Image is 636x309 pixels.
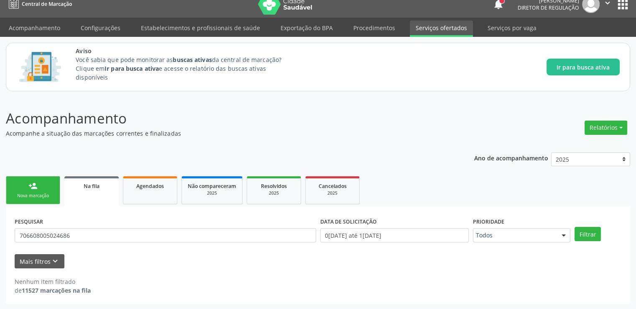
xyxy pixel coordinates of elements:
span: Cancelados [319,183,347,190]
a: Serviços por vaga [482,21,542,35]
div: Nova marcação [12,193,54,199]
div: 2025 [312,190,353,196]
span: Diretor de regulação [518,4,579,11]
label: Prioridade [473,215,504,228]
a: Serviços ofertados [410,21,473,37]
button: Mais filtroskeyboard_arrow_down [15,254,64,269]
strong: 11527 marcações na fila [22,286,91,294]
i: keyboard_arrow_down [51,257,60,266]
span: Agendados [136,183,164,190]
a: Configurações [75,21,126,35]
span: Todos [476,231,554,239]
p: Ano de acompanhamento [474,152,548,163]
button: Relatórios [585,121,627,135]
label: DATA DE SOLICITAÇÃO [320,215,377,228]
div: person_add [28,181,38,191]
div: de [15,286,91,295]
div: 2025 [188,190,236,196]
button: Filtrar [575,227,601,241]
p: Acompanhamento [6,108,443,129]
button: Ir para busca ativa [547,59,620,75]
strong: buscas ativas [173,56,212,64]
div: Nenhum item filtrado [15,277,91,286]
input: Selecione um intervalo [320,228,469,242]
p: Você sabia que pode monitorar as da central de marcação? Clique em e acesse o relatório das busca... [76,55,297,82]
div: 2025 [253,190,295,196]
span: Ir para busca ativa [557,63,610,72]
a: Estabelecimentos e profissionais de saúde [135,21,266,35]
a: Acompanhamento [3,21,66,35]
span: Central de Marcação [22,0,72,8]
strong: Ir para busca ativa [105,64,159,72]
span: Não compareceram [188,183,236,190]
img: Imagem de CalloutCard [16,48,64,86]
span: Na fila [84,183,100,190]
label: PESQUISAR [15,215,43,228]
a: Exportação do BPA [275,21,339,35]
input: Nome, CNS [15,228,316,242]
p: Acompanhe a situação das marcações correntes e finalizadas [6,129,443,138]
span: Resolvidos [261,183,287,190]
span: Aviso [76,46,297,55]
a: Procedimentos [347,21,401,35]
